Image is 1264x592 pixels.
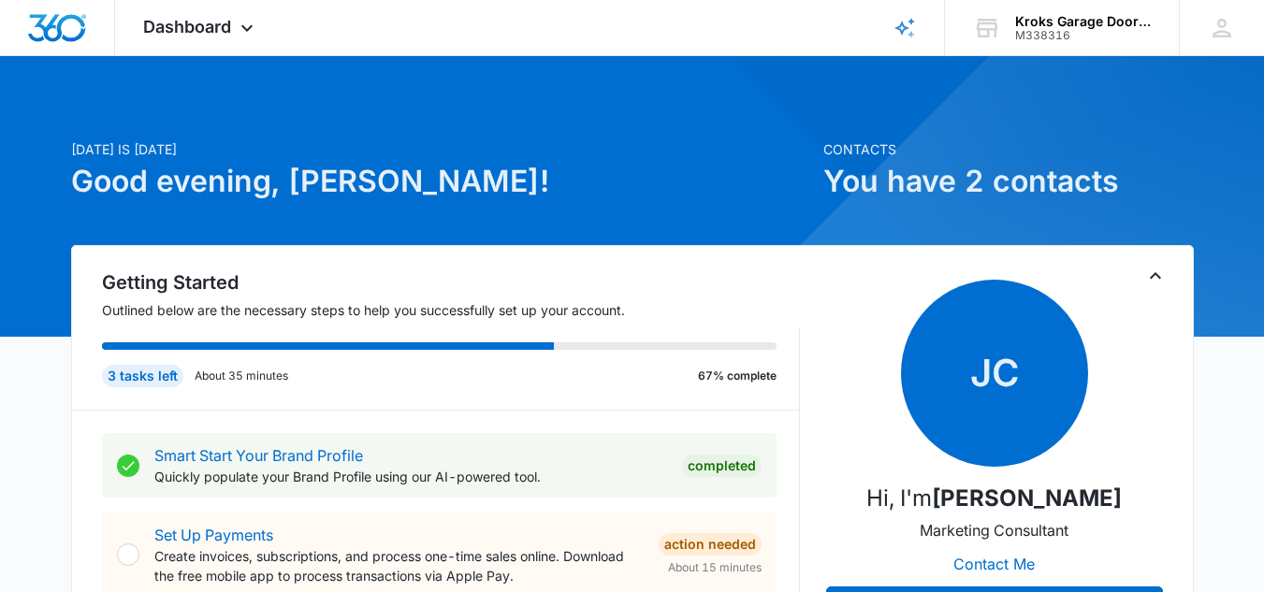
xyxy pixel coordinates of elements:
[823,139,1194,159] p: Contacts
[698,368,777,384] p: 67% complete
[154,546,644,585] p: Create invoices, subscriptions, and process one-time sales online. Download the free mobile app t...
[668,559,762,576] span: About 15 minutes
[102,268,800,296] h2: Getting Started
[71,139,812,159] p: [DATE] is [DATE]
[102,300,800,320] p: Outlined below are the necessary steps to help you successfully set up your account.
[154,446,363,465] a: Smart Start Your Brand Profile
[866,482,1122,515] p: Hi, I'm
[935,541,1053,586] button: Contact Me
[143,17,231,36] span: Dashboard
[659,533,762,556] div: Action Needed
[71,159,812,204] h1: Good evening, [PERSON_NAME]!
[1144,265,1167,287] button: Toggle Collapse
[920,519,1068,541] p: Marketing Consultant
[1015,14,1152,29] div: account name
[823,159,1194,204] h1: You have 2 contacts
[102,365,183,387] div: 3 tasks left
[932,484,1122,512] strong: [PERSON_NAME]
[901,280,1088,467] span: JC
[682,455,762,477] div: Completed
[154,467,667,486] p: Quickly populate your Brand Profile using our AI-powered tool.
[1015,29,1152,42] div: account id
[154,526,273,544] a: Set Up Payments
[195,368,288,384] p: About 35 minutes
